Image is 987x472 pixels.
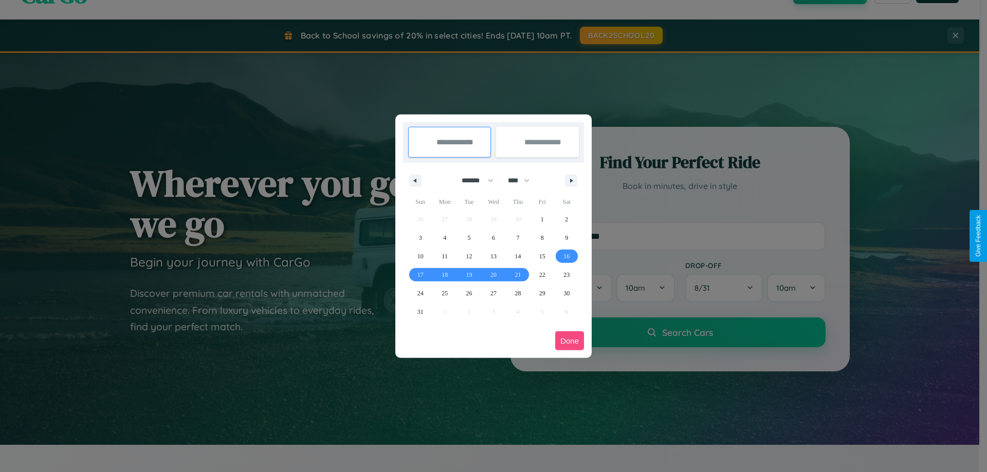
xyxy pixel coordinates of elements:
div: Give Feedback [975,215,982,257]
button: 25 [432,284,456,303]
span: Wed [481,194,505,210]
span: 10 [417,247,424,266]
button: 24 [408,284,432,303]
span: 17 [417,266,424,284]
button: 2 [555,210,579,229]
span: 8 [541,229,544,247]
button: Done [555,331,584,350]
button: 7 [506,229,530,247]
button: 21 [506,266,530,284]
span: 19 [466,266,472,284]
button: 1 [530,210,554,229]
span: 4 [443,229,446,247]
span: Sat [555,194,579,210]
button: 3 [408,229,432,247]
button: 16 [555,247,579,266]
span: 11 [442,247,448,266]
span: 24 [417,284,424,303]
button: 17 [408,266,432,284]
button: 27 [481,284,505,303]
button: 13 [481,247,505,266]
button: 15 [530,247,554,266]
button: 28 [506,284,530,303]
button: 26 [457,284,481,303]
button: 10 [408,247,432,266]
span: 20 [490,266,497,284]
button: 11 [432,247,456,266]
span: 3 [419,229,422,247]
span: 23 [563,266,570,284]
span: 29 [539,284,545,303]
button: 6 [481,229,505,247]
span: 22 [539,266,545,284]
span: 25 [442,284,448,303]
span: Tue [457,194,481,210]
span: 27 [490,284,497,303]
span: 26 [466,284,472,303]
span: 31 [417,303,424,321]
span: 15 [539,247,545,266]
span: 28 [515,284,521,303]
button: 22 [530,266,554,284]
button: 30 [555,284,579,303]
button: 19 [457,266,481,284]
span: 2 [565,210,568,229]
span: 12 [466,247,472,266]
span: 9 [565,229,568,247]
span: 16 [563,247,570,266]
button: 9 [555,229,579,247]
span: 1 [541,210,544,229]
span: Mon [432,194,456,210]
button: 4 [432,229,456,247]
button: 5 [457,229,481,247]
button: 18 [432,266,456,284]
button: 12 [457,247,481,266]
span: 30 [563,284,570,303]
span: 14 [515,247,521,266]
span: 7 [516,229,519,247]
button: 20 [481,266,505,284]
span: 13 [490,247,497,266]
button: 29 [530,284,554,303]
button: 31 [408,303,432,321]
span: Sun [408,194,432,210]
button: 23 [555,266,579,284]
button: 14 [506,247,530,266]
span: Fri [530,194,554,210]
span: Thu [506,194,530,210]
span: 5 [468,229,471,247]
span: 21 [515,266,521,284]
button: 8 [530,229,554,247]
span: 18 [442,266,448,284]
span: 6 [492,229,495,247]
